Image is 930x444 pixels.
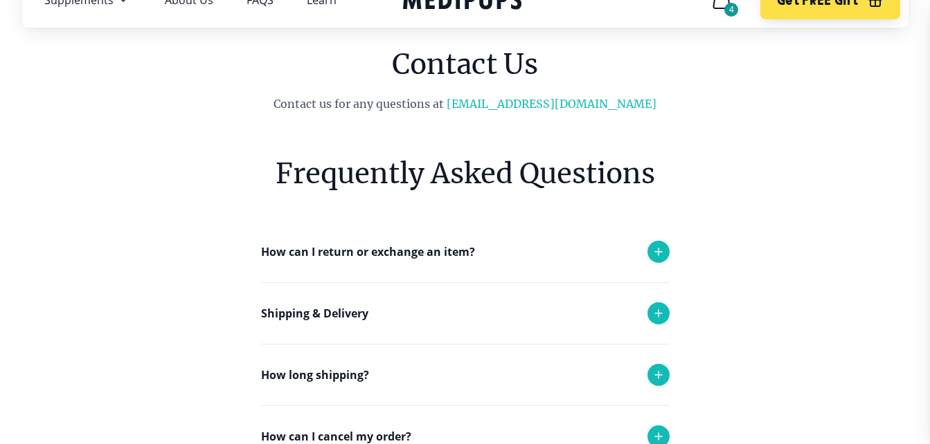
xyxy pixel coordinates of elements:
p: How can I return or exchange an item? [261,243,475,260]
h1: Contact Us [184,44,747,84]
h6: Frequently Asked Questions [261,154,670,194]
p: Contact us for any questions at [184,95,747,112]
a: [EMAIL_ADDRESS][DOMAIN_NAME] [447,97,656,111]
p: How long shipping? [261,367,369,383]
p: Shipping & Delivery [261,305,368,322]
div: 4 [724,3,738,17]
